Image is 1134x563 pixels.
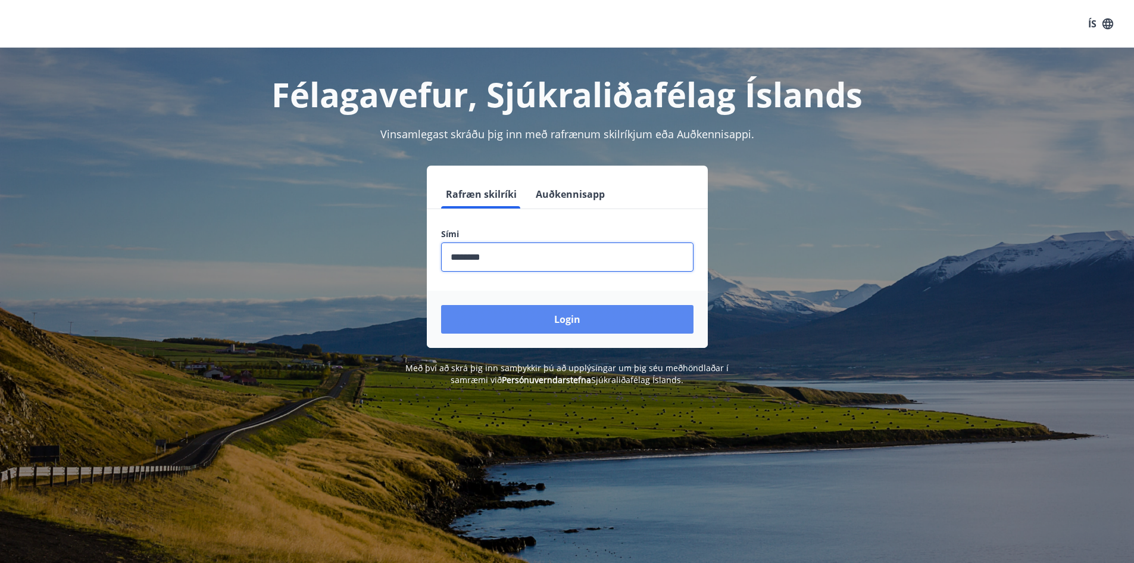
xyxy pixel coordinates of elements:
[531,180,610,209] button: Auðkennisapp
[1082,13,1120,35] button: ÍS
[441,228,693,240] label: Sími
[405,362,729,385] span: Með því að skrá þig inn samþykkir þú að upplýsingar um þig séu meðhöndlaðar í samræmi við Sjúkral...
[441,305,693,334] button: Login
[153,71,982,117] h1: Félagavefur, Sjúkraliðafélag Íslands
[502,374,591,385] a: Persónuverndarstefna
[380,127,754,141] span: Vinsamlegast skráðu þig inn með rafrænum skilríkjum eða Auðkennisappi.
[441,180,521,209] button: Rafræn skilríki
